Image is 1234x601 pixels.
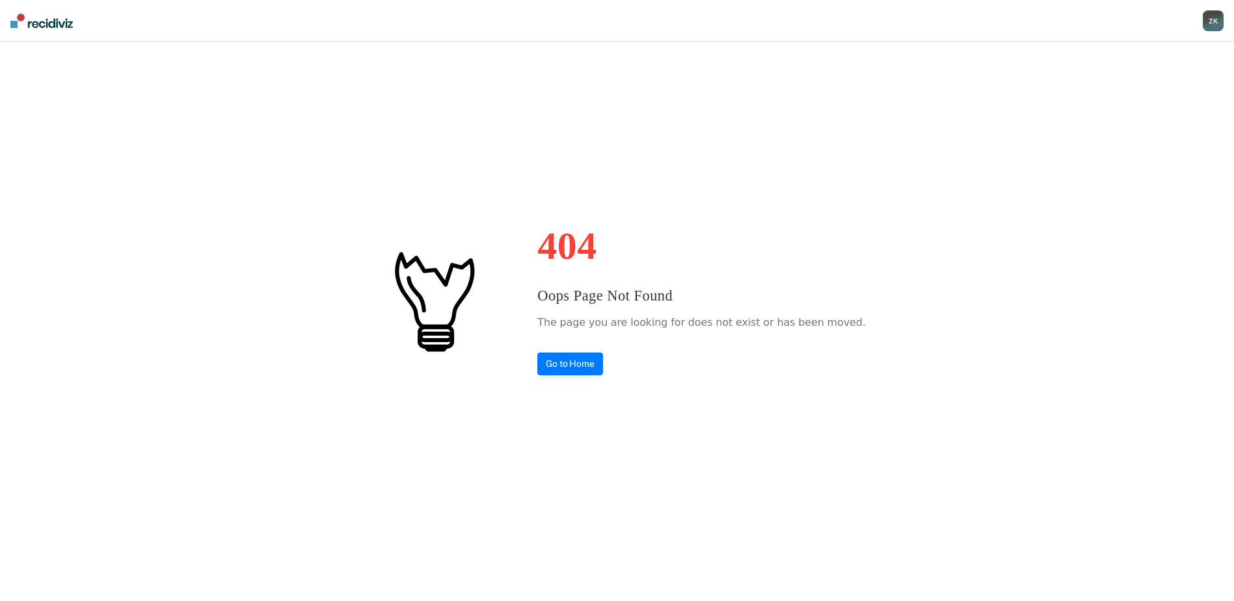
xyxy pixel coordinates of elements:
[537,313,865,332] p: The page you are looking for does not exist or has been moved.
[537,285,865,307] h3: Oops Page Not Found
[537,226,865,265] h1: 404
[10,14,73,28] img: Recidiviz
[1203,10,1224,31] div: Z K
[1203,10,1224,31] button: ZK
[368,235,498,366] img: #
[537,353,603,375] a: Go to Home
